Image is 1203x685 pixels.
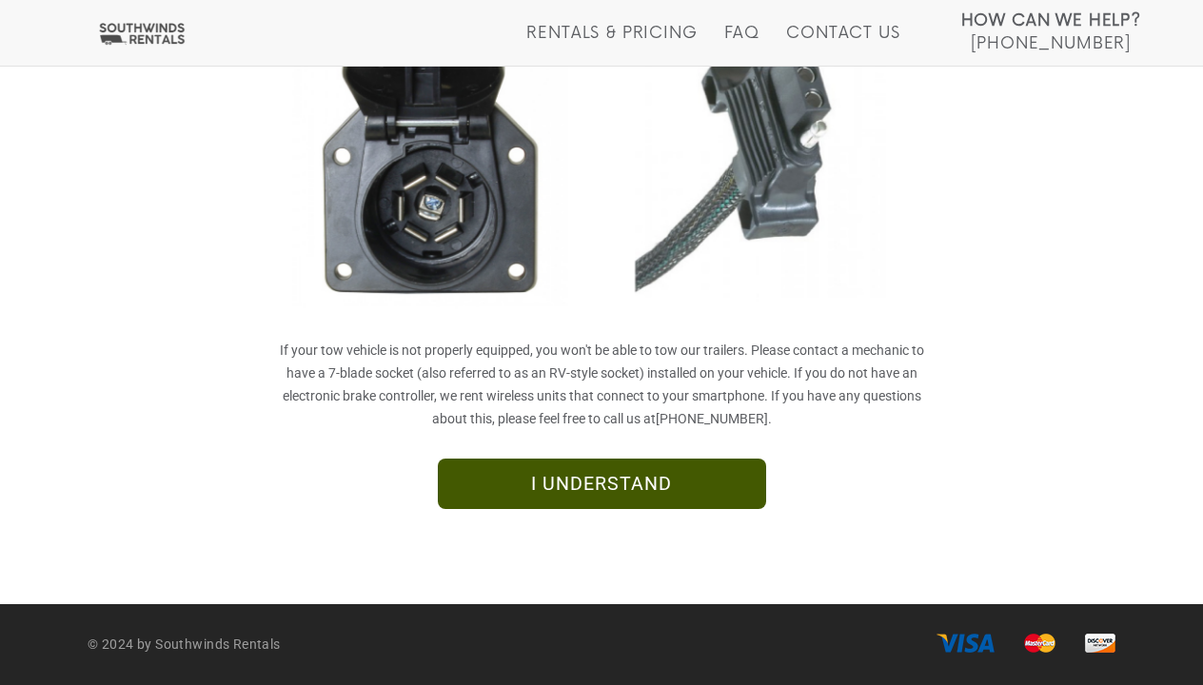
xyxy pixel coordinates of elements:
strong: © 2024 by Southwinds Rentals [88,636,281,652]
a: I UNDERSTAND [438,459,766,510]
img: visa [937,634,995,653]
span: [PHONE_NUMBER] [971,34,1131,53]
a: Contact Us [786,24,899,66]
strong: How Can We Help? [961,11,1141,30]
a: Rentals & Pricing [526,24,697,66]
img: discover [1085,634,1115,653]
a: FAQ [724,24,760,66]
img: Southwinds Rentals Logo [95,22,188,46]
img: master card [1024,634,1055,653]
a: How Can We Help? [PHONE_NUMBER] [961,10,1141,51]
a: [PHONE_NUMBER] [656,411,768,426]
p: If your tow vehicle is not properly equipped, you won't be able to tow our trailers. Please conta... [273,339,930,430]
